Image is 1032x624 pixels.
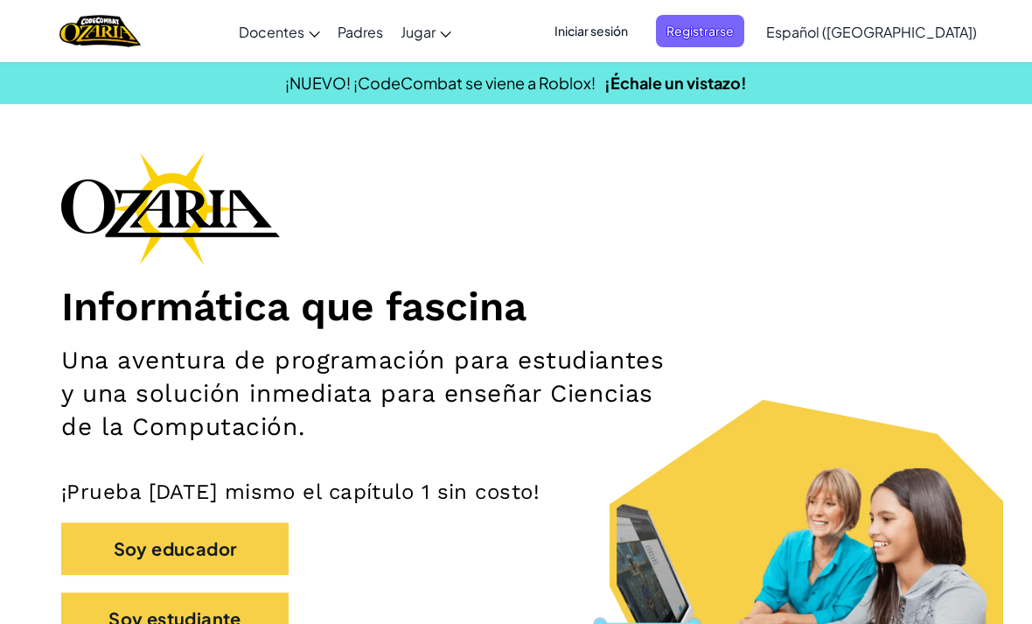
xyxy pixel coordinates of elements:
[757,8,986,55] a: Español ([GEOGRAPHIC_DATA])
[239,23,304,41] span: Docentes
[61,344,671,444] h2: Una aventura de programación para estudiantes y una solución inmediata para enseñar Ciencias de l...
[401,23,436,41] span: Jugar
[544,15,638,47] button: Iniciar sesión
[392,8,460,55] a: Jugar
[59,13,141,49] a: Ozaria by CodeCombat logo
[766,23,977,41] span: Español ([GEOGRAPHIC_DATA])
[604,73,747,93] a: ¡Échale un vistazo!
[61,522,289,575] button: Soy educador
[329,8,392,55] a: Padres
[61,479,971,505] p: ¡Prueba [DATE] mismo el capítulo 1 sin costo!
[59,13,141,49] img: Home
[61,152,280,264] img: Ozaria branding logo
[61,282,971,331] h1: Informática que fascina
[285,73,596,93] span: ¡NUEVO! ¡CodeCombat se viene a Roblox!
[656,15,744,47] button: Registrarse
[230,8,329,55] a: Docentes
